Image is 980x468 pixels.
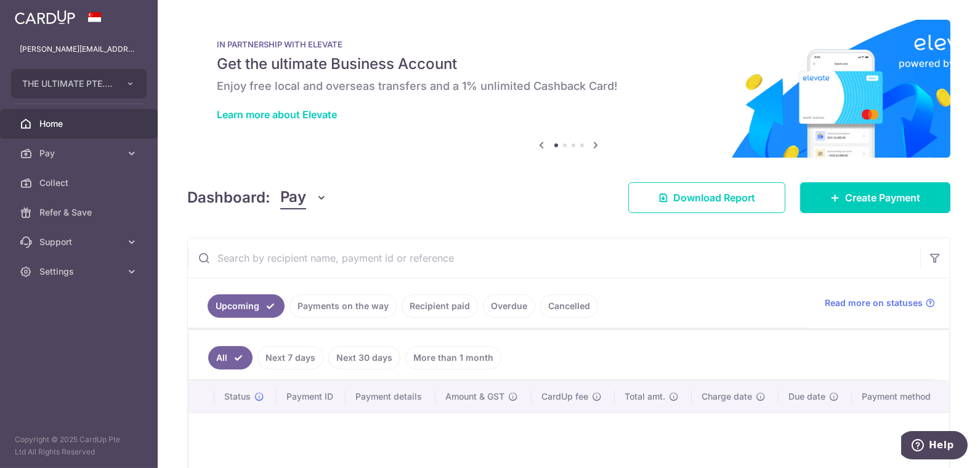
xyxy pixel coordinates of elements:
span: Download Report [673,190,755,205]
span: CardUp fee [541,390,588,403]
span: Support [39,236,121,248]
span: Collect [39,177,121,189]
a: Learn more about Elevate [217,108,337,121]
a: More than 1 month [405,346,501,369]
a: Next 7 days [257,346,323,369]
a: Recipient paid [402,294,478,318]
span: Pay [280,186,306,209]
h4: Dashboard: [187,187,270,209]
input: Search by recipient name, payment id or reference [188,238,920,278]
span: Due date [788,390,825,403]
span: Status [224,390,251,403]
img: Renovation banner [187,20,950,158]
iframe: Opens a widget where you can find more information [901,431,968,462]
span: Home [39,118,121,130]
a: Read more on statuses [825,297,935,309]
button: THE ULTIMATE PTE. LTD. [11,69,147,99]
a: Payments on the way [290,294,397,318]
a: Upcoming [208,294,285,318]
a: Next 30 days [328,346,400,369]
a: Download Report [628,182,785,213]
span: Amount & GST [445,390,504,403]
span: Pay [39,147,121,159]
span: Total amt. [625,390,665,403]
h5: Get the ultimate Business Account [217,54,921,74]
th: Payment ID [277,381,346,413]
span: Create Payment [845,190,920,205]
th: Payment details [346,381,435,413]
button: Pay [280,186,328,209]
span: THE ULTIMATE PTE. LTD. [22,78,113,90]
th: Payment method [852,381,949,413]
a: Cancelled [540,294,598,318]
span: Read more on statuses [825,297,923,309]
p: [PERSON_NAME][EMAIL_ADDRESS][DOMAIN_NAME] [20,43,138,55]
img: CardUp [15,10,75,25]
a: All [208,346,253,369]
p: IN PARTNERSHIP WITH ELEVATE [217,39,921,49]
a: Overdue [483,294,535,318]
span: Charge date [702,390,752,403]
h6: Enjoy free local and overseas transfers and a 1% unlimited Cashback Card! [217,79,921,94]
span: Settings [39,265,121,278]
a: Create Payment [800,182,950,213]
span: Refer & Save [39,206,121,219]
